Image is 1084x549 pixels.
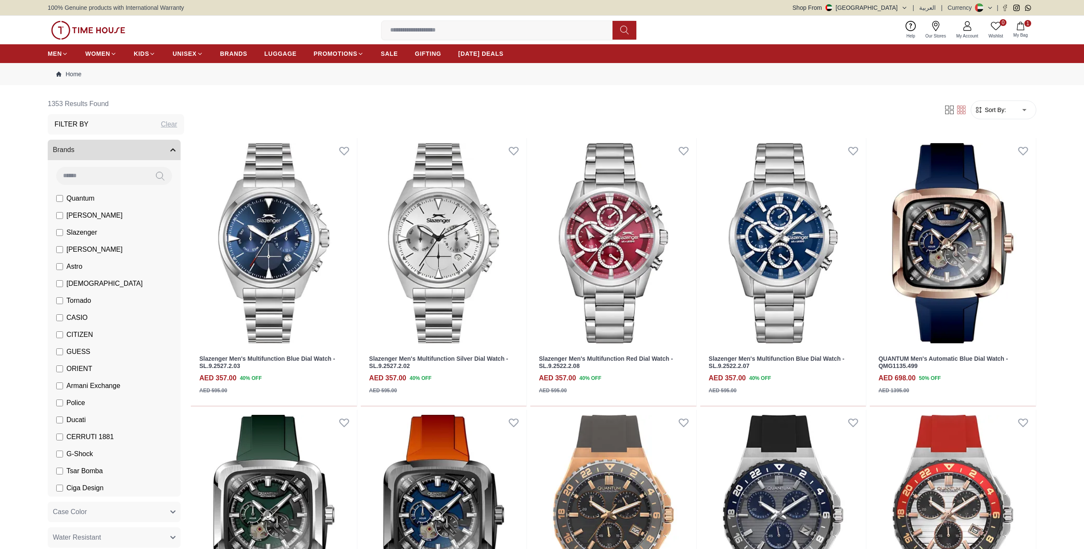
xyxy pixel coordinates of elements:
span: SALE [381,49,398,58]
a: Slazenger Men's Multifunction Red Dial Watch - SL.9.2522.2.08 [539,355,673,369]
input: [DEMOGRAPHIC_DATA] [56,280,63,287]
button: 1My Bag [1008,20,1033,40]
button: Shop From[GEOGRAPHIC_DATA] [793,3,908,12]
span: | [941,3,943,12]
input: GUESS [56,348,63,355]
a: MEN [48,46,68,61]
input: Slazenger [56,229,63,236]
h3: Filter By [55,119,89,129]
h4: AED 357.00 [709,373,746,383]
span: العربية [919,3,936,12]
div: AED 1395.00 [878,387,909,394]
a: LUGGAGE [265,46,297,61]
input: Quantum [56,195,63,202]
button: Case Color [48,502,181,522]
a: Our Stores [920,19,951,41]
span: 40 % OFF [410,374,431,382]
img: Slazenger Men's Multifunction Blue Dial Watch - SL.9.2527.2.03 [191,138,357,348]
span: CASIO [66,313,88,323]
input: ORIENT [56,365,63,372]
input: CASIO [56,314,63,321]
span: | [913,3,914,12]
input: CITIZEN [56,331,63,338]
a: Slazenger Men's Multifunction Silver Dial Watch - SL.9.2527.2.02 [369,355,508,369]
a: QUANTUM Men's Automatic Blue Dial Watch - QMG1135.499 [878,355,1008,369]
button: Water Resistant [48,527,181,548]
span: 0 [1000,19,1006,26]
a: Home [56,70,81,78]
input: Astro [56,263,63,270]
input: [PERSON_NAME] [56,246,63,253]
span: Wishlist [985,33,1006,39]
img: Slazenger Men's Multifunction Blue Dial Watch - SL.9.2522.2.07 [700,138,866,348]
a: WOMEN [85,46,117,61]
span: CERRUTI 1881 [66,432,114,442]
h4: AED 698.00 [878,373,915,383]
span: My Account [953,33,982,39]
span: Quantum [66,193,95,204]
a: UNISEX [173,46,203,61]
span: Slazenger [66,227,97,238]
button: Brands [48,140,181,160]
a: KIDS [134,46,155,61]
span: My Bag [1010,32,1031,38]
input: CERRUTI 1881 [56,434,63,440]
span: MEN [48,49,62,58]
img: United Arab Emirates [825,4,832,11]
span: Police [66,398,85,408]
a: BRANDS [220,46,247,61]
a: GIFTING [415,46,441,61]
span: LUGGAGE [265,49,297,58]
span: Brands [53,145,75,155]
a: QUANTUM Men's Automatic Blue Dial Watch - QMG1135.499 [870,138,1036,348]
input: Armani Exchange [56,382,63,389]
span: BRANDS [220,49,247,58]
div: AED 595.00 [539,387,566,394]
a: PROMOTIONS [313,46,364,61]
input: Tsar Bomba [56,468,63,474]
span: Ciga Design [66,483,104,493]
span: Armani Exchange [66,381,120,391]
img: ... [51,21,125,40]
span: | [997,3,998,12]
span: 50 % OFF [919,374,941,382]
input: Police [56,400,63,406]
span: [DATE] DEALS [458,49,503,58]
div: AED 595.00 [709,387,736,394]
h4: AED 357.00 [369,373,406,383]
span: Case Color [53,507,87,517]
input: G-Shock [56,451,63,457]
span: [DEMOGRAPHIC_DATA] [66,279,143,289]
a: [DATE] DEALS [458,46,503,61]
span: Tsar Bomba [66,466,103,476]
span: Ducati [66,415,86,425]
a: Slazenger Men's Multifunction Blue Dial Watch - SL.9.2522.2.07 [709,355,845,369]
a: Facebook [1002,5,1008,11]
span: Astro [66,262,82,272]
input: Ducati [56,417,63,423]
a: Whatsapp [1025,5,1031,11]
span: KIDS [134,49,149,58]
span: G-Shock [66,449,93,459]
span: Help [903,33,919,39]
span: 100% Genuine products with International Warranty [48,3,184,12]
span: 40 % OFF [749,374,771,382]
div: AED 595.00 [369,387,397,394]
nav: Breadcrumb [48,63,1036,85]
div: Clear [161,119,177,129]
span: Our Stores [922,33,949,39]
img: Slazenger Men's Multifunction Silver Dial Watch - SL.9.2527.2.02 [361,138,527,348]
span: 1 [1024,20,1031,27]
a: Instagram [1013,5,1020,11]
div: Currency [948,3,975,12]
a: SALE [381,46,398,61]
h4: AED 357.00 [539,373,576,383]
h6: 1353 Results Found [48,94,184,114]
span: 40 % OFF [240,374,262,382]
span: CITIZEN [66,330,93,340]
span: 40 % OFF [579,374,601,382]
span: UNISEX [173,49,196,58]
span: Tornado [66,296,91,306]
